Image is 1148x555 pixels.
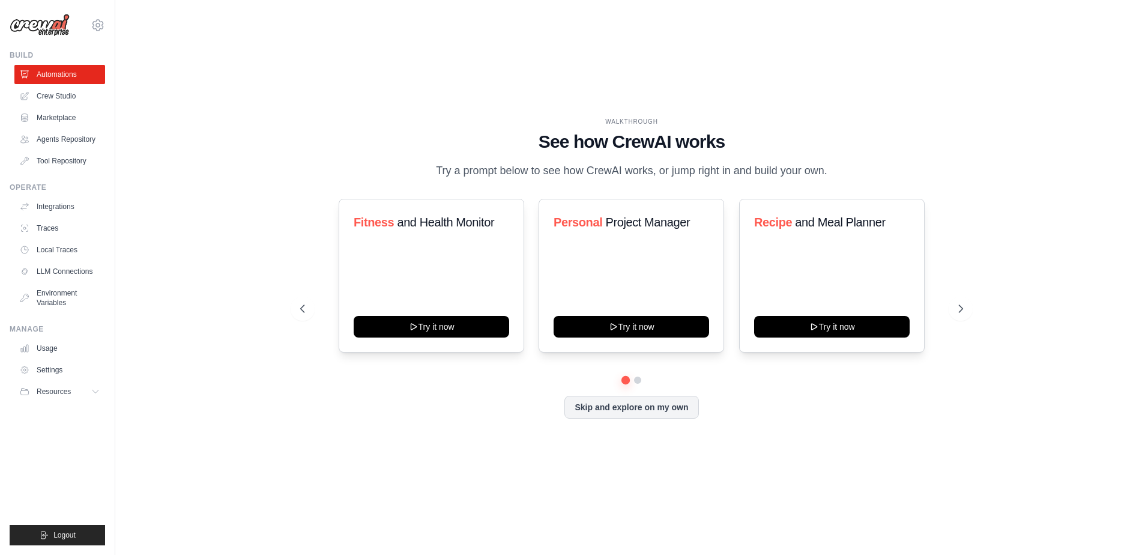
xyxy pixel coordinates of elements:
[430,162,833,180] p: Try a prompt below to see how CrewAI works, or jump right in and build your own.
[554,216,602,229] span: Personal
[10,14,70,37] img: Logo
[14,108,105,127] a: Marketplace
[14,240,105,259] a: Local Traces
[14,197,105,216] a: Integrations
[14,151,105,171] a: Tool Repository
[300,131,963,153] h1: See how CrewAI works
[754,216,792,229] span: Recipe
[10,324,105,334] div: Manage
[53,530,76,540] span: Logout
[300,117,963,126] div: WALKTHROUGH
[14,360,105,380] a: Settings
[10,50,105,60] div: Build
[397,216,494,229] span: and Health Monitor
[354,216,394,229] span: Fitness
[554,316,709,338] button: Try it now
[354,316,509,338] button: Try it now
[564,396,698,419] button: Skip and explore on my own
[14,65,105,84] a: Automations
[10,525,105,545] button: Logout
[14,284,105,312] a: Environment Variables
[10,183,105,192] div: Operate
[14,262,105,281] a: LLM Connections
[14,219,105,238] a: Traces
[795,216,885,229] span: and Meal Planner
[37,387,71,396] span: Resources
[14,382,105,401] button: Resources
[606,216,690,229] span: Project Manager
[754,316,910,338] button: Try it now
[14,130,105,149] a: Agents Repository
[14,86,105,106] a: Crew Studio
[14,339,105,358] a: Usage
